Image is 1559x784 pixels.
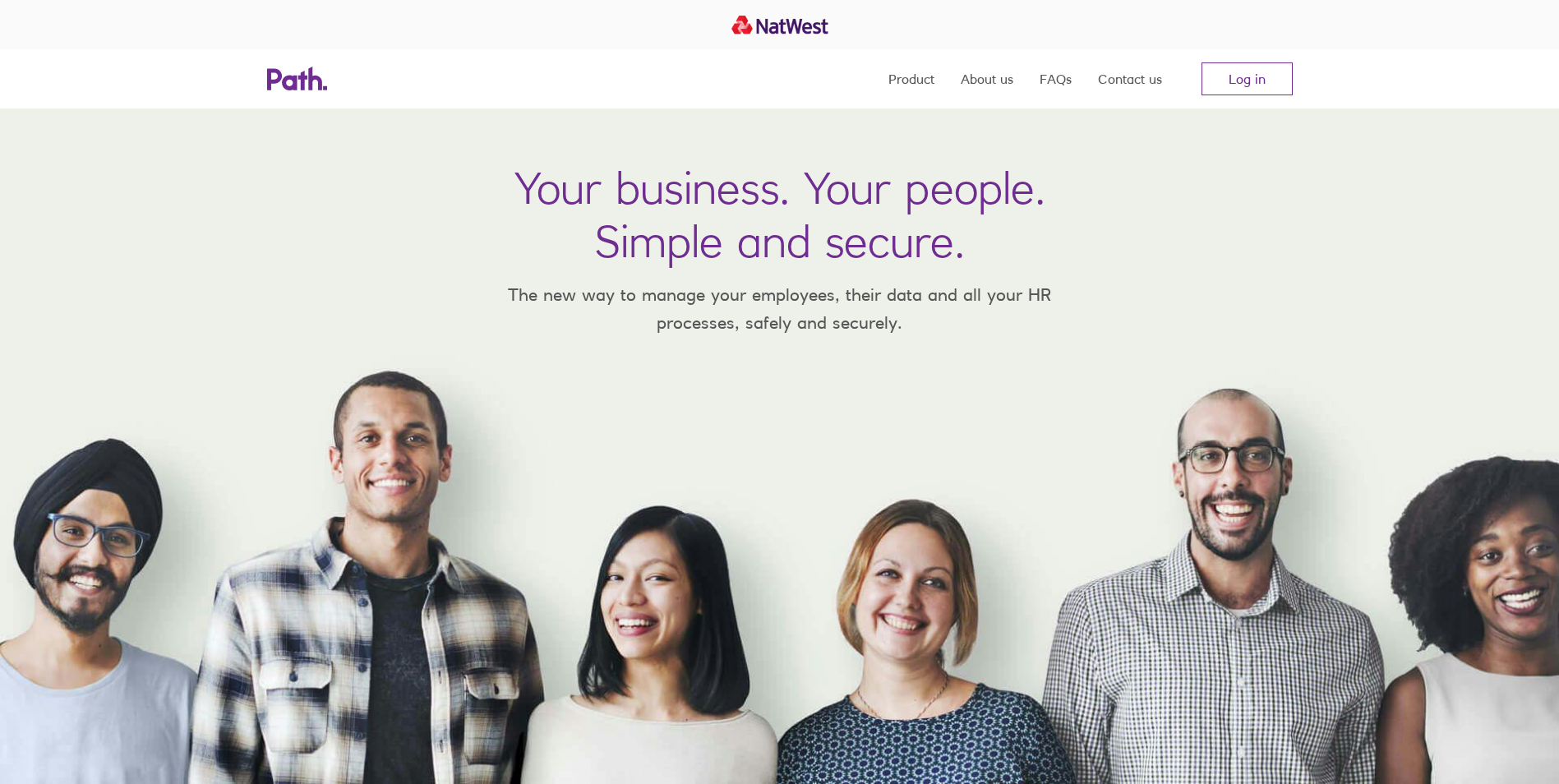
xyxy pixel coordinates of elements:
a: FAQs [1040,49,1072,108]
h1: Your business. Your people. Simple and secure. [514,161,1045,268]
p: The new way to manage your employees, their data and all your HR processes, safely and securely. [484,281,1076,336]
a: About us [961,49,1013,108]
a: Product [888,49,934,108]
a: Contact us [1098,49,1162,108]
a: Log in [1202,62,1293,95]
